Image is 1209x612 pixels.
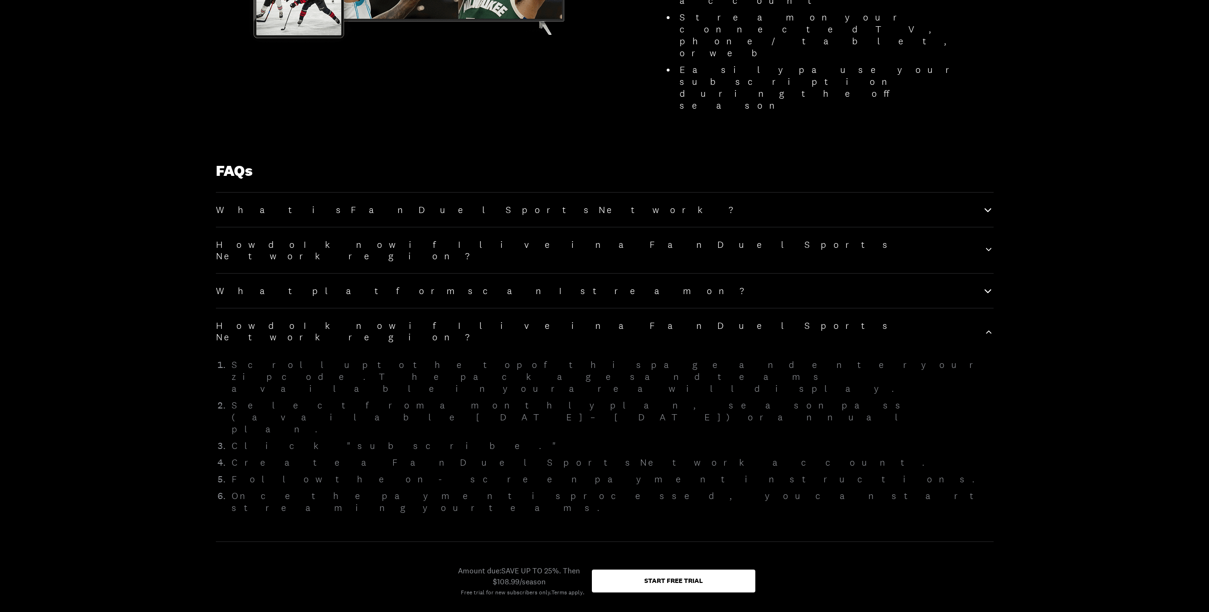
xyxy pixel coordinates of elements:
[228,399,994,435] li: Select from a monthly plan, season pass (available [DATE] – [DATE]) or annual plan.
[216,239,985,262] h2: How do I know if I live in a FanDuel Sports Network region?
[228,457,994,469] li: Create a FanDuel Sports Network account.
[216,285,762,296] h2: What platforms can I stream on?
[644,577,703,584] div: Start free trial
[676,64,973,112] li: Easily pause your subscription during the off season
[228,440,994,452] li: Click "subscribe."
[216,320,985,343] h2: How do I know if I live in a FanDuel Sports Network region?
[461,589,584,597] div: Free trial for new subscribers only. .
[228,490,994,514] li: Once the payment is processed, you can start streaming your teams.
[676,11,973,59] li: Stream on your connected TV, phone/tablet, or web
[216,162,994,192] h1: FAQs
[454,565,584,587] div: Amount due: SAVE UP TO 25%. Then $108.99/season
[228,359,994,395] li: Scroll up to the top of this page and enter your zip code. The packages and teams available in yo...
[551,589,583,597] a: Terms apply
[228,473,994,485] li: Follow the on-screen payment instructions.
[216,204,751,215] h2: What is FanDuel Sports Network?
